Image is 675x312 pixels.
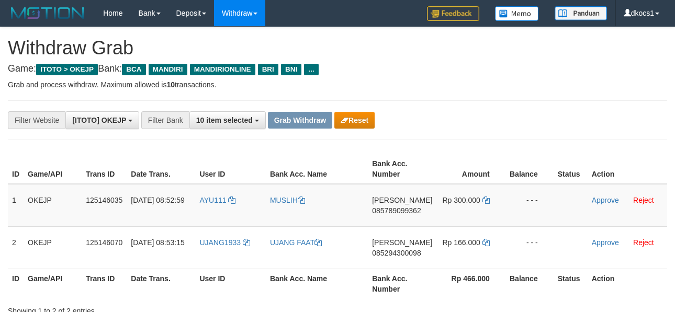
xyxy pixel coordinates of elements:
[554,154,588,184] th: Status
[442,196,480,204] span: Rp 300.000
[199,238,241,247] span: UJANG1933
[8,111,65,129] div: Filter Website
[372,196,432,204] span: [PERSON_NAME]
[505,269,554,298] th: Balance
[268,112,332,129] button: Grab Withdraw
[199,196,226,204] span: AYU111
[8,154,24,184] th: ID
[8,5,87,21] img: MOTION_logo.png
[8,184,24,227] td: 1
[427,6,479,21] img: Feedback.jpg
[555,6,607,20] img: panduan.png
[86,238,122,247] span: 125146070
[281,64,301,75] span: BNI
[482,196,490,204] a: Copy 300000 to clipboard
[592,196,619,204] a: Approve
[149,64,187,75] span: MANDIRI
[199,238,250,247] a: UJANG1933
[36,64,98,75] span: ITOTO > OKEJP
[72,116,126,124] span: [ITOTO] OKEJP
[304,64,318,75] span: ...
[588,154,667,184] th: Action
[368,154,436,184] th: Bank Acc. Number
[190,64,255,75] span: MANDIRIONLINE
[8,38,667,59] h1: Withdraw Grab
[189,111,266,129] button: 10 item selected
[131,196,184,204] span: [DATE] 08:52:59
[633,238,654,247] a: Reject
[131,238,184,247] span: [DATE] 08:53:15
[270,238,322,247] a: UJANG FAAT
[141,111,189,129] div: Filter Bank
[8,226,24,269] td: 2
[199,196,235,204] a: AYU111
[505,184,554,227] td: - - -
[8,269,24,298] th: ID
[372,249,421,257] span: Copy 085294300098 to clipboard
[24,184,82,227] td: OKEJP
[592,238,619,247] a: Approve
[166,80,175,89] strong: 10
[65,111,139,129] button: [ITOTO] OKEJP
[195,269,265,298] th: User ID
[442,238,480,247] span: Rp 166.000
[195,154,265,184] th: User ID
[588,269,667,298] th: Action
[8,64,667,74] h4: Game: Bank:
[24,269,82,298] th: Game/API
[334,112,375,129] button: Reset
[368,269,436,298] th: Bank Acc. Number
[258,64,278,75] span: BRI
[196,116,253,124] span: 10 item selected
[127,154,195,184] th: Date Trans.
[372,206,421,215] span: Copy 085789099362 to clipboard
[505,226,554,269] td: - - -
[127,269,195,298] th: Date Trans.
[8,79,667,90] p: Grab and process withdraw. Maximum allowed is transactions.
[82,154,127,184] th: Trans ID
[24,226,82,269] td: OKEJP
[495,6,539,21] img: Button%20Memo.svg
[505,154,554,184] th: Balance
[122,64,145,75] span: BCA
[436,269,505,298] th: Rp 466.000
[82,269,127,298] th: Trans ID
[270,196,305,204] a: MUSLIH
[24,154,82,184] th: Game/API
[482,238,490,247] a: Copy 166000 to clipboard
[436,154,505,184] th: Amount
[86,196,122,204] span: 125146035
[554,269,588,298] th: Status
[633,196,654,204] a: Reject
[372,238,432,247] span: [PERSON_NAME]
[266,269,368,298] th: Bank Acc. Name
[266,154,368,184] th: Bank Acc. Name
